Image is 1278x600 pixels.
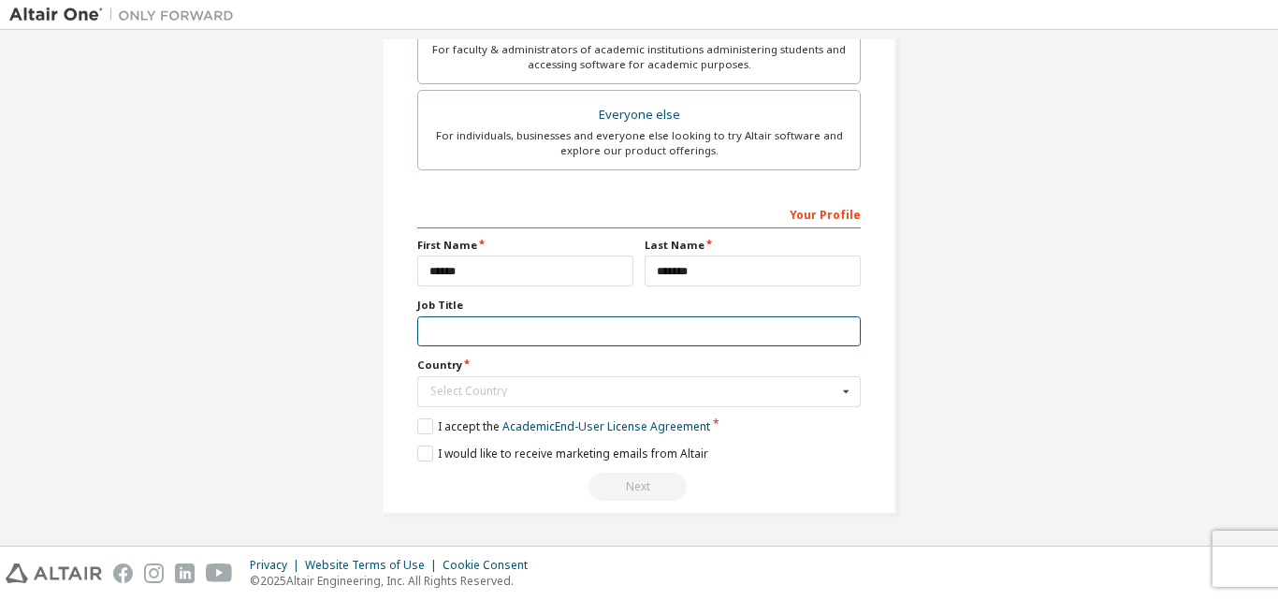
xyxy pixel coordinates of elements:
[429,42,849,72] div: For faculty & administrators of academic institutions administering students and accessing softwa...
[429,102,849,128] div: Everyone else
[250,573,539,589] p: © 2025 Altair Engineering, Inc. All Rights Reserved.
[144,563,164,583] img: instagram.svg
[417,418,710,434] label: I accept the
[305,558,443,573] div: Website Terms of Use
[417,446,708,461] label: I would like to receive marketing emails from Altair
[417,298,861,313] label: Job Title
[417,358,861,373] label: Country
[9,6,243,24] img: Altair One
[206,563,233,583] img: youtube.svg
[417,198,861,228] div: Your Profile
[443,558,539,573] div: Cookie Consent
[417,238,633,253] label: First Name
[6,563,102,583] img: altair_logo.svg
[250,558,305,573] div: Privacy
[645,238,861,253] label: Last Name
[113,563,133,583] img: facebook.svg
[417,473,861,501] div: Read and acccept EULA to continue
[175,563,195,583] img: linkedin.svg
[502,418,710,434] a: Academic End-User License Agreement
[429,128,849,158] div: For individuals, businesses and everyone else looking to try Altair software and explore our prod...
[430,386,837,397] div: Select Country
